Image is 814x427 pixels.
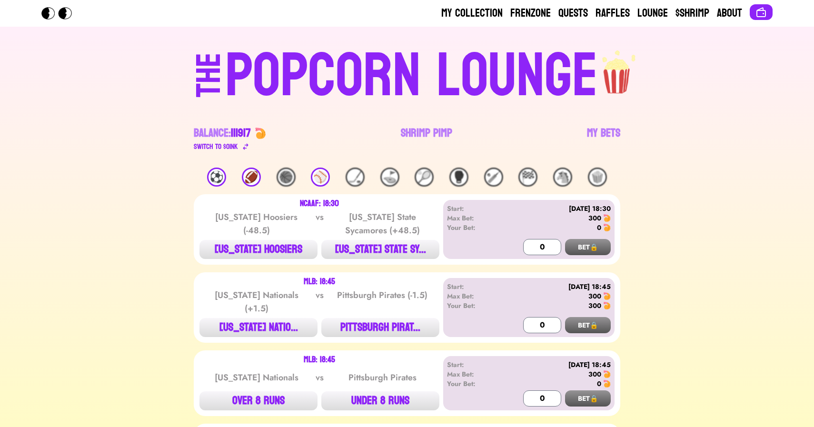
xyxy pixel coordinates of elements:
[565,317,611,333] button: BET🔒
[346,168,365,187] div: 🏒
[603,214,611,222] img: 🍤
[321,240,439,259] button: [US_STATE] STATE SY...
[114,42,700,107] a: THEPOPCORN LOUNGEpopcorn
[231,123,251,143] span: 111917
[502,282,611,291] div: [DATE] 18:45
[447,291,502,301] div: Max Bet:
[565,239,611,255] button: BET🔒
[314,288,326,315] div: vs
[314,371,326,384] div: vs
[255,128,266,139] img: 🍤
[447,369,502,379] div: Max Bet:
[588,168,607,187] div: 🍿
[588,369,601,379] div: 300
[314,210,326,237] div: vs
[300,200,339,208] div: NCAAF: 18:30
[304,278,335,286] div: MLB: 18:45
[192,53,226,116] div: THE
[447,360,502,369] div: Start:
[447,301,502,310] div: Your Bet:
[597,379,601,388] div: 0
[199,240,318,259] button: [US_STATE] HOOSIERS
[447,223,502,232] div: Your Bet:
[242,168,261,187] div: 🏈
[447,204,502,213] div: Start:
[304,356,335,364] div: MLB: 18:45
[334,371,430,384] div: Pittsburgh Pirates
[208,288,305,315] div: [US_STATE] Nationals (+1.5)
[321,318,439,337] button: PITTSBURGH PIRAT...
[207,168,226,187] div: ⚽️
[199,318,318,337] button: [US_STATE] NATIO...
[447,379,502,388] div: Your Bet:
[41,7,79,20] img: Popcorn
[277,168,296,187] div: 🏀
[597,223,601,232] div: 0
[717,6,742,21] a: About
[637,6,668,21] a: Lounge
[225,46,598,107] div: POPCORN LOUNGE
[553,168,572,187] div: 🐴
[415,168,434,187] div: 🎾
[380,168,399,187] div: ⛳️
[588,301,601,310] div: 300
[675,6,709,21] a: $Shrimp
[510,6,551,21] a: Frenzone
[587,126,620,152] a: My Bets
[565,390,611,407] button: BET🔒
[401,126,452,152] a: Shrimp Pimp
[598,42,637,95] img: popcorn
[484,168,503,187] div: 🏏
[603,302,611,309] img: 🍤
[596,6,630,21] a: Raffles
[449,168,468,187] div: 🥊
[208,210,305,237] div: [US_STATE] Hoosiers (-48.5)
[603,380,611,387] img: 🍤
[502,204,611,213] div: [DATE] 18:30
[558,6,588,21] a: Quests
[447,213,502,223] div: Max Bet:
[208,371,305,384] div: [US_STATE] Nationals
[194,126,251,141] div: Balance:
[447,282,502,291] div: Start:
[194,141,238,152] div: Switch to $ OINK
[588,213,601,223] div: 300
[311,168,330,187] div: ⚾️
[588,291,601,301] div: 300
[441,6,503,21] a: My Collection
[334,210,430,237] div: [US_STATE] State Sycamores (+48.5)
[199,391,318,410] button: OVER 8 RUNS
[755,7,767,18] img: Connect wallet
[502,360,611,369] div: [DATE] 18:45
[603,370,611,378] img: 🍤
[518,168,537,187] div: 🏁
[603,292,611,300] img: 🍤
[321,391,439,410] button: UNDER 8 RUNS
[334,288,430,315] div: Pittsburgh Pirates (-1.5)
[603,224,611,231] img: 🍤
